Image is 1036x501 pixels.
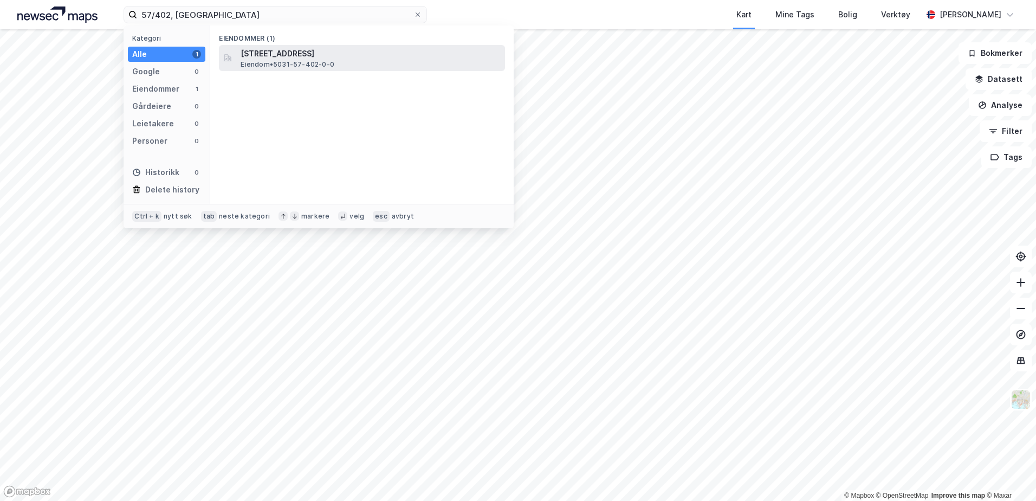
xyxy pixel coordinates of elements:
div: 0 [192,119,201,128]
button: Tags [981,146,1032,168]
div: Mine Tags [775,8,814,21]
a: Mapbox [844,492,874,499]
input: Søk på adresse, matrikkel, gårdeiere, leietakere eller personer [137,7,413,23]
img: logo.a4113a55bc3d86da70a041830d287a7e.svg [17,7,98,23]
div: tab [201,211,217,222]
div: [PERSON_NAME] [940,8,1001,21]
div: Delete history [145,183,199,196]
div: Ctrl + k [132,211,161,222]
div: 0 [192,137,201,145]
div: 0 [192,102,201,111]
div: Bolig [838,8,857,21]
div: Google [132,65,160,78]
div: Personer [132,134,167,147]
iframe: Chat Widget [982,449,1036,501]
button: Bokmerker [959,42,1032,64]
span: Eiendom • 5031-57-402-0-0 [241,60,334,69]
div: avbryt [392,212,414,221]
div: Kategori [132,34,205,42]
img: Z [1011,389,1031,410]
span: [STREET_ADDRESS] [241,47,501,60]
div: 0 [192,168,201,177]
button: Analyse [969,94,1032,116]
div: Leietakere [132,117,174,130]
a: Mapbox homepage [3,485,51,498]
a: OpenStreetMap [876,492,929,499]
div: velg [349,212,364,221]
div: 0 [192,67,201,76]
div: Kart [736,8,752,21]
div: nytt søk [164,212,192,221]
div: 1 [192,85,201,93]
button: Datasett [966,68,1032,90]
div: neste kategori [219,212,270,221]
div: markere [301,212,329,221]
div: esc [373,211,390,222]
div: Alle [132,48,147,61]
div: Historikk [132,166,179,179]
div: Eiendommer (1) [210,25,514,45]
a: Improve this map [931,492,985,499]
div: Verktøy [881,8,910,21]
button: Filter [980,120,1032,142]
div: 1 [192,50,201,59]
div: Gårdeiere [132,100,171,113]
div: Eiendommer [132,82,179,95]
